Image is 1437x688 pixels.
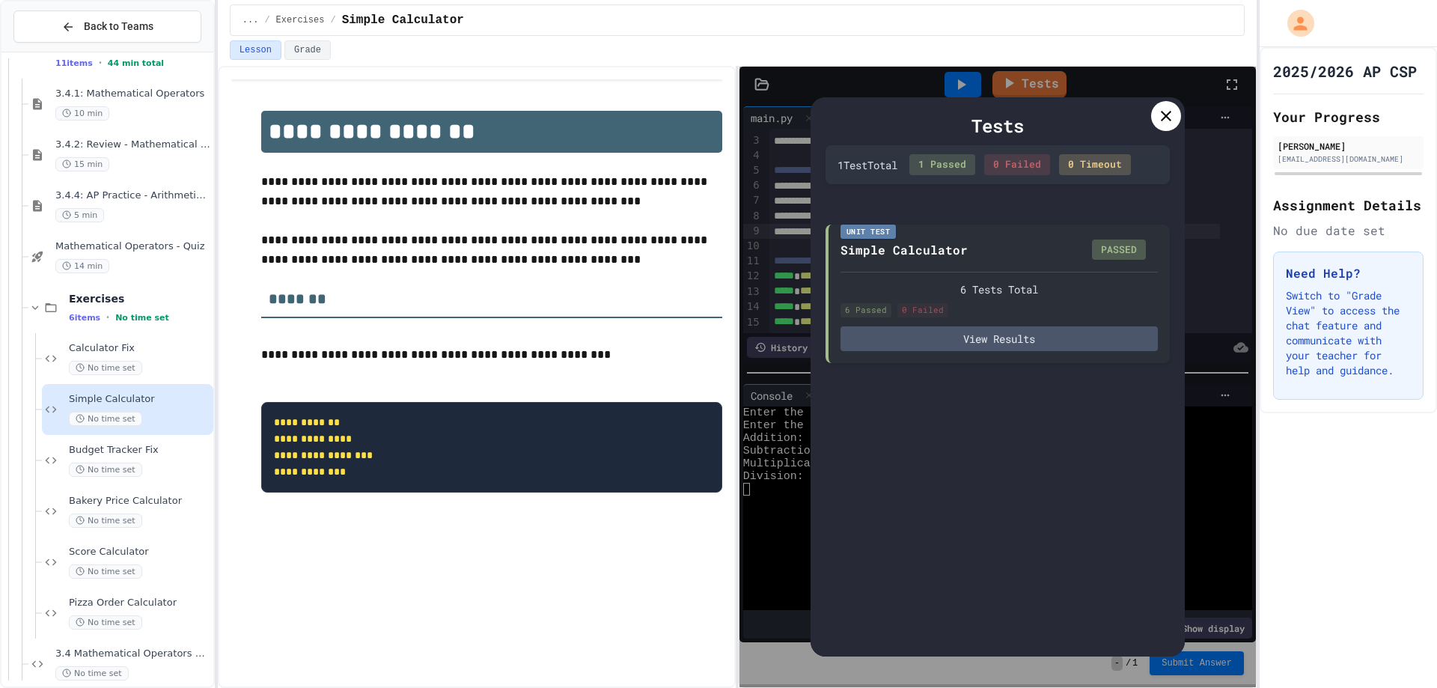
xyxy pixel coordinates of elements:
h2: Assignment Details [1273,195,1424,216]
span: 11 items [55,58,93,68]
div: 1 Test Total [838,157,897,173]
div: Simple Calculator [840,241,968,259]
p: Switch to "Grade View" to access the chat feature and communicate with your teacher for help and ... [1286,288,1411,378]
span: • [106,311,109,323]
div: 1 Passed [909,154,975,175]
div: 0 Failed [984,154,1050,175]
span: No time set [55,666,129,681]
span: Calculator Fix [69,342,210,355]
button: Lesson [230,40,281,60]
span: No time set [115,313,169,323]
span: 3.4.2: Review - Mathematical Operators [55,138,210,151]
span: 15 min [55,157,109,171]
span: Bakery Price Calculator [69,495,210,508]
span: Simple Calculator [342,11,464,29]
h1: 2025/2026 AP CSP [1273,61,1417,82]
div: [PERSON_NAME] [1278,139,1419,153]
span: Simple Calculator [69,393,210,406]
span: No time set [69,412,142,426]
span: No time set [69,615,142,630]
div: PASSED [1092,240,1146,261]
span: 10 min [55,106,109,121]
span: Pizza Order Calculator [69,597,210,609]
span: / [330,14,335,26]
span: Mathematical Operators - Quiz [55,240,210,253]
div: [EMAIL_ADDRESS][DOMAIN_NAME] [1278,153,1419,165]
div: 0 Timeout [1059,154,1131,175]
span: 3.4.4: AP Practice - Arithmetic Operators [55,189,210,202]
span: 14 min [55,259,109,273]
span: Score Calculator [69,546,210,558]
div: Unit Test [840,225,897,239]
span: No time set [69,514,142,528]
div: Tests [826,112,1170,139]
span: Budget Tracker Fix [69,444,210,457]
h3: Need Help? [1286,264,1411,282]
span: No time set [69,361,142,375]
span: • [99,57,102,69]
button: View Results [840,326,1158,351]
button: Grade [284,40,331,60]
span: No time set [69,564,142,579]
span: / [264,14,269,26]
span: 3.4.1: Mathematical Operators [55,88,210,100]
div: No due date set [1273,222,1424,240]
button: Back to Teams [13,10,201,43]
span: 44 min total [108,58,164,68]
span: ... [242,14,259,26]
h2: Your Progress [1273,106,1424,127]
div: 6 Tests Total [840,281,1158,297]
div: 6 Passed [840,303,891,317]
span: Exercises [276,14,325,26]
span: 3.4 Mathematical Operators Boss Fight [55,648,210,660]
span: 5 min [55,208,104,222]
span: No time set [69,463,142,477]
div: My Account [1272,6,1318,40]
span: Back to Teams [84,19,153,34]
span: 6 items [69,313,100,323]
span: Exercises [69,292,210,305]
div: 0 Failed [897,303,948,317]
